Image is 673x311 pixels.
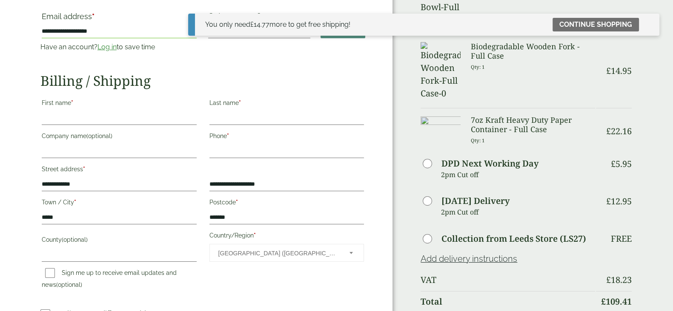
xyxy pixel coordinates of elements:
[601,296,632,307] bdi: 109.41
[606,274,611,286] span: £
[83,166,85,172] abbr: required
[71,99,73,106] abbr: required
[606,195,632,207] bdi: 12.95
[606,274,632,286] bdi: 18.23
[218,244,338,262] span: United Kingdom (UK)
[205,20,350,30] div: You only need more to get free shipping!
[606,125,611,137] span: £
[606,125,632,137] bdi: 22.16
[209,229,364,244] label: Country/Region
[42,13,197,25] label: Email address
[611,158,616,170] span: £
[62,236,88,243] span: (optional)
[254,232,256,239] abbr: required
[209,130,364,144] label: Phone
[239,99,241,106] abbr: required
[553,18,639,31] a: Continue shopping
[441,206,595,218] p: 2pm Cut off
[74,199,76,206] abbr: required
[208,11,264,25] label: Got a coupon?
[250,20,269,28] span: 14.77
[209,196,364,211] label: Postcode
[471,42,595,60] h3: Biodegradable Wooden Fork - Full Case
[471,64,485,70] small: Qty: 1
[421,42,460,100] img: Biodegradable Wooden Fork-Full Case-0
[45,268,55,278] input: Sign me up to receive email updates and news(optional)
[611,158,632,170] bdi: 5.95
[441,159,538,168] label: DPD Next Working Day
[209,97,364,111] label: Last name
[471,116,595,134] h3: 7oz Kraft Heavy Duty Paper Container - Full Case
[40,73,365,89] h2: Billing / Shipping
[42,97,197,111] label: First name
[92,12,95,21] abbr: required
[441,168,595,181] p: 2pm Cut off
[42,234,197,248] label: County
[42,163,197,178] label: Street address
[236,199,238,206] abbr: required
[441,235,586,243] label: Collection from Leeds Store (LS27)
[40,42,198,52] p: Have an account? to save time
[421,254,517,264] a: Add delivery instructions
[601,296,606,307] span: £
[421,270,595,290] th: VAT
[42,130,197,144] label: Company name
[42,196,197,211] label: Town / City
[441,197,510,205] label: [DATE] Delivery
[471,137,485,144] small: Qty: 1
[42,269,177,291] label: Sign me up to receive email updates and news
[86,133,112,139] span: (optional)
[250,20,254,28] span: £
[611,234,632,244] p: Free
[606,65,611,76] span: £
[606,195,611,207] span: £
[56,281,82,288] span: (optional)
[606,65,632,76] bdi: 14.95
[97,43,117,51] a: Log in
[209,244,364,262] span: Country/Region
[227,133,229,139] abbr: required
